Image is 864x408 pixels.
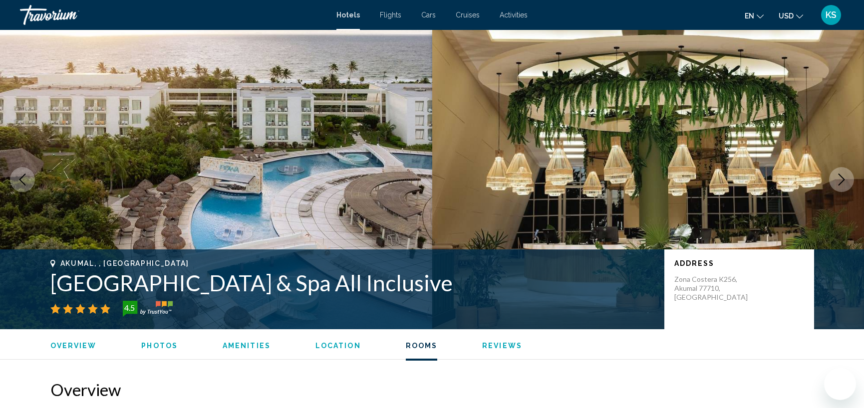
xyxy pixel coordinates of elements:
[745,12,754,20] span: en
[60,259,189,267] span: Akumal, , [GEOGRAPHIC_DATA]
[826,10,837,20] span: KS
[50,270,654,296] h1: [GEOGRAPHIC_DATA] & Spa All Inclusive
[745,8,764,23] button: Change language
[818,4,844,25] button: User Menu
[406,342,438,350] span: Rooms
[779,12,794,20] span: USD
[120,302,140,314] div: 4.5
[674,259,804,267] p: Address
[336,11,360,19] a: Hotels
[406,341,438,350] button: Rooms
[223,342,271,350] span: Amenities
[779,8,803,23] button: Change currency
[50,341,97,350] button: Overview
[315,342,361,350] span: Location
[456,11,480,19] a: Cruises
[141,341,178,350] button: Photos
[482,341,522,350] button: Reviews
[10,167,35,192] button: Previous image
[123,301,173,317] img: trustyou-badge-hor.svg
[50,380,814,400] h2: Overview
[20,5,326,25] a: Travorium
[380,11,401,19] a: Flights
[421,11,436,19] a: Cars
[50,342,97,350] span: Overview
[482,342,522,350] span: Reviews
[141,342,178,350] span: Photos
[824,368,856,400] iframe: Button to launch messaging window
[500,11,528,19] a: Activities
[829,167,854,192] button: Next image
[674,275,754,302] p: Zona Costera K256, Akumal 77710, [GEOGRAPHIC_DATA]
[315,341,361,350] button: Location
[223,341,271,350] button: Amenities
